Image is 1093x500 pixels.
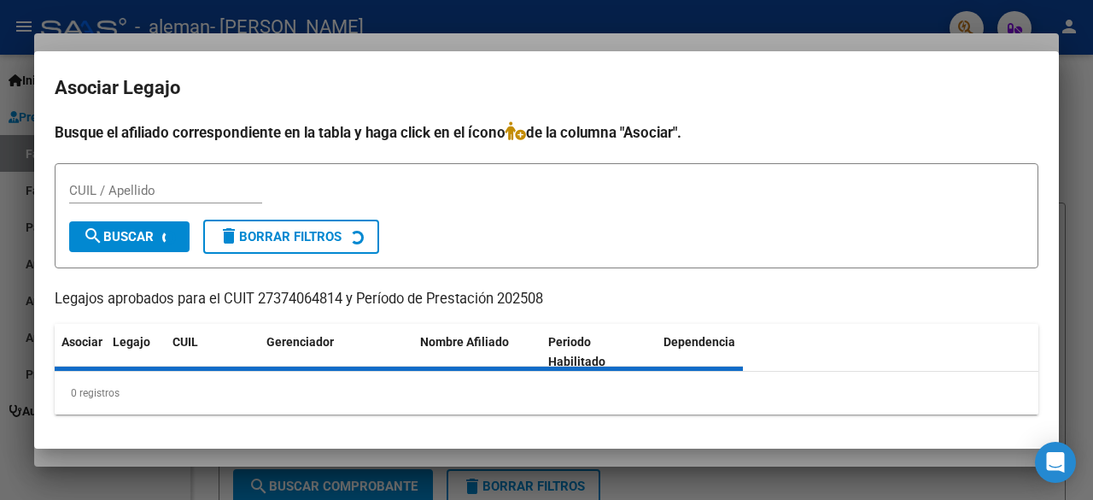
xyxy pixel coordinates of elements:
[172,335,198,349] span: CUIL
[69,221,190,252] button: Buscar
[541,324,657,380] datatable-header-cell: Periodo Habilitado
[55,372,1038,415] div: 0 registros
[657,324,785,380] datatable-header-cell: Dependencia
[106,324,166,380] datatable-header-cell: Legajo
[166,324,260,380] datatable-header-cell: CUIL
[55,289,1038,310] p: Legajos aprobados para el CUIT 27374064814 y Período de Prestación 202508
[260,324,413,380] datatable-header-cell: Gerenciador
[55,121,1038,144] h4: Busque el afiliado correspondiente en la tabla y haga click en el ícono de la columna "Asociar".
[55,72,1038,104] h2: Asociar Legajo
[113,335,150,349] span: Legajo
[663,335,735,349] span: Dependencia
[61,335,102,349] span: Asociar
[83,226,103,246] mat-icon: search
[219,226,239,246] mat-icon: delete
[1035,442,1076,483] div: Open Intercom Messenger
[55,324,106,380] datatable-header-cell: Asociar
[413,324,541,380] datatable-header-cell: Nombre Afiliado
[266,335,334,349] span: Gerenciador
[219,229,342,244] span: Borrar Filtros
[83,229,154,244] span: Buscar
[203,220,379,254] button: Borrar Filtros
[420,335,509,349] span: Nombre Afiliado
[548,335,605,368] span: Periodo Habilitado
